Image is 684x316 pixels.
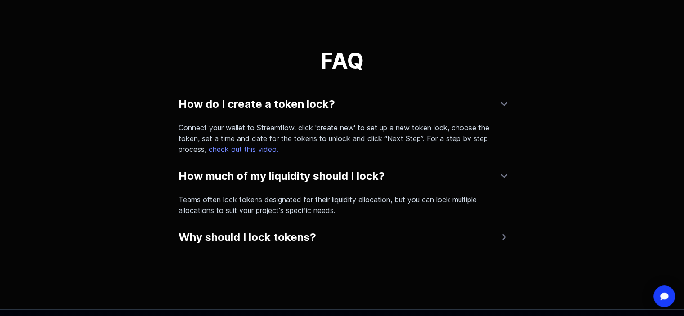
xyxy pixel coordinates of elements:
a: check out this video. [206,145,278,154]
button: How do I create a token lock? [179,93,506,115]
button: Why should I lock tokens? [179,227,506,248]
p: Teams often lock tokens designated for their liquidity allocation, but you can lock multiple allo... [179,194,499,216]
p: Connect your wallet to Streamflow, click 'create new' to set up a new token lock, choose the toke... [179,122,499,155]
button: How much of my liquidity should I lock? [179,165,506,187]
h3: FAQ [179,50,506,72]
div: Open Intercom Messenger [653,285,675,307]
